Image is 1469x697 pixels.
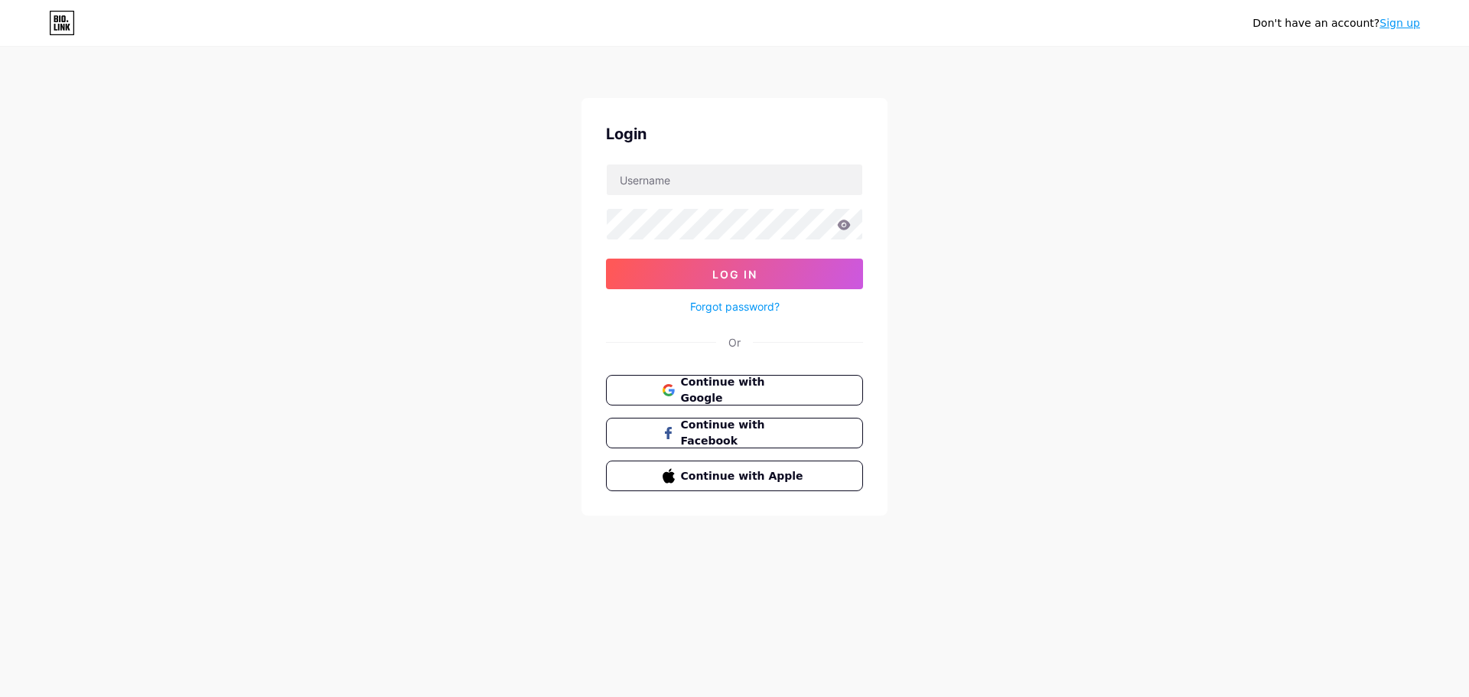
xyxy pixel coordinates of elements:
[606,375,863,405] button: Continue with Google
[1252,15,1420,31] div: Don't have an account?
[606,259,863,289] button: Log In
[607,164,862,195] input: Username
[681,374,807,406] span: Continue with Google
[681,417,807,449] span: Continue with Facebook
[712,268,757,281] span: Log In
[681,468,807,484] span: Continue with Apple
[690,298,780,314] a: Forgot password?
[728,334,741,350] div: Or
[606,461,863,491] button: Continue with Apple
[606,122,863,145] div: Login
[1379,17,1420,29] a: Sign up
[606,418,863,448] button: Continue with Facebook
